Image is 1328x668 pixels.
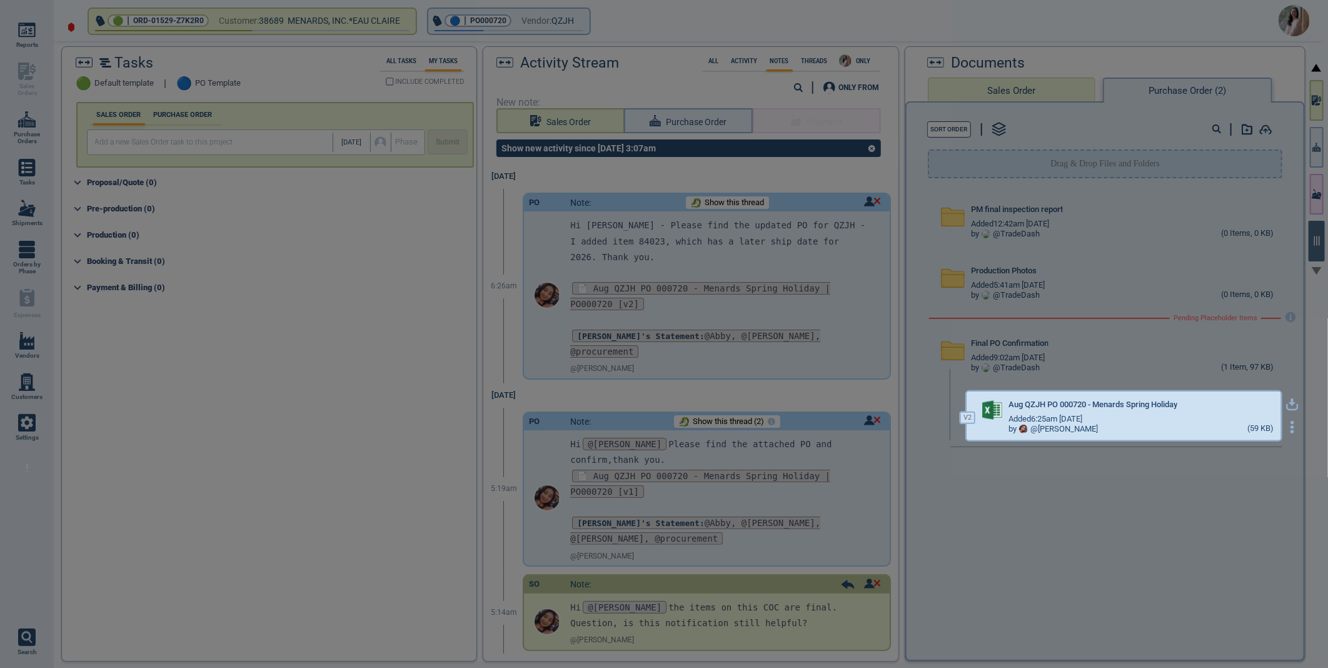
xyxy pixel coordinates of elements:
[982,400,1002,420] img: excel
[1009,425,1098,434] div: by @ [PERSON_NAME]
[1009,400,1177,410] span: Aug QZJH PO 000720 - Menards Spring Holiday
[1247,424,1274,434] div: (59 KB)
[1009,415,1082,424] span: Added 6:25am [DATE]
[960,412,975,424] label: V 2
[1019,425,1028,433] img: Avatar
